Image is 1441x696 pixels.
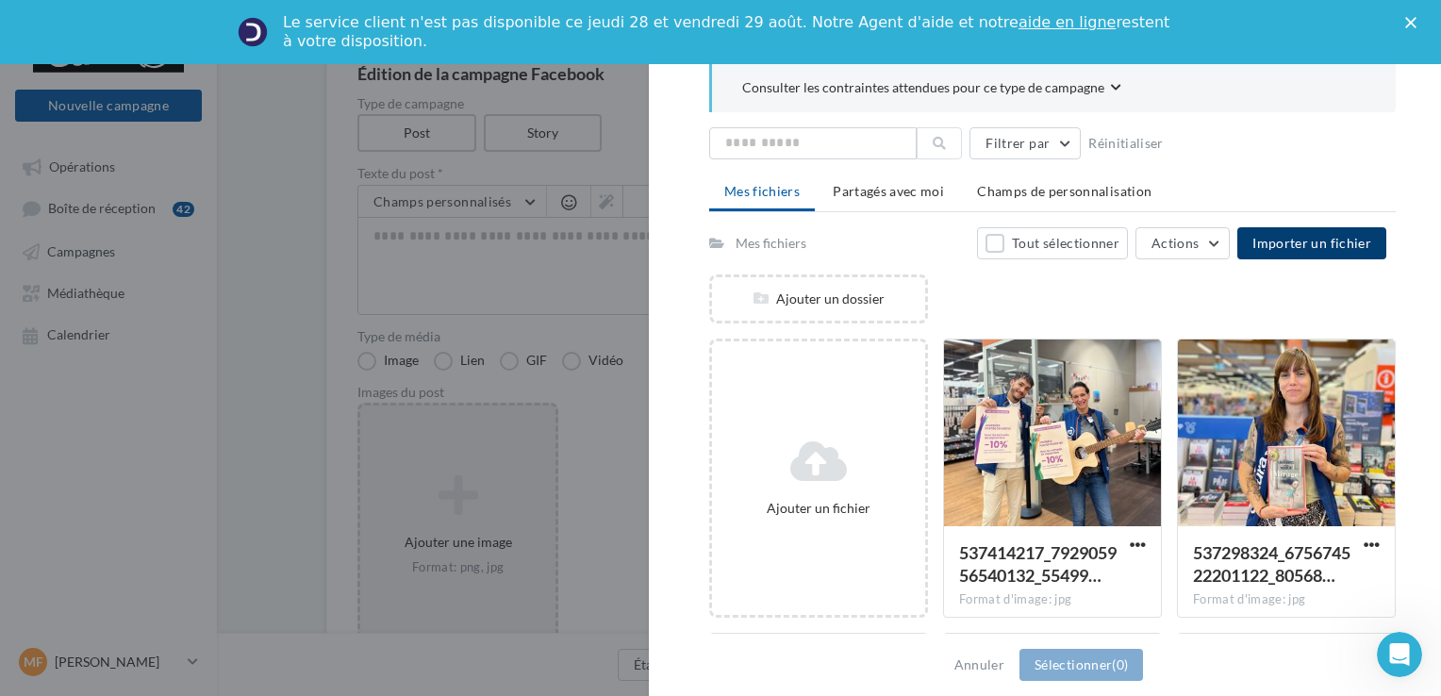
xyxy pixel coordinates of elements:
div: Le service client n'est pas disponible ce jeudi 28 et vendredi 29 août. Notre Agent d'aide et not... [283,13,1173,51]
button: Annuler [947,654,1012,676]
a: aide en ligne [1019,13,1116,31]
iframe: Intercom live chat [1377,632,1422,677]
button: Tout sélectionner [977,227,1128,259]
div: Format d'image: jpg [959,591,1146,608]
div: Ajouter un dossier [712,290,925,308]
button: Réinitialiser [1081,132,1171,155]
div: Format d'image: jpg [1193,591,1380,608]
span: 537298324_675674522201122_8056853123615101588_n [1193,542,1350,586]
span: (0) [1112,656,1128,672]
div: Fermer [1405,17,1424,28]
div: Mes fichiers [736,234,806,253]
button: Consulter les contraintes attendues pour ce type de campagne [742,77,1121,101]
span: Champs de personnalisation [977,183,1151,199]
button: Importer un fichier [1237,227,1386,259]
span: Consulter les contraintes attendues pour ce type de campagne [742,78,1104,97]
button: Sélectionner(0) [1019,649,1143,681]
span: Partagés avec moi [833,183,944,199]
span: Actions [1151,235,1199,251]
span: 537414217_792905956540132_5549919376559477189_n [959,542,1117,586]
span: Importer un fichier [1252,235,1371,251]
span: Mes fichiers [724,183,800,199]
img: Profile image for Service-Client [238,17,268,47]
button: Filtrer par [969,127,1081,159]
button: Actions [1135,227,1230,259]
div: Ajouter un fichier [720,499,918,518]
